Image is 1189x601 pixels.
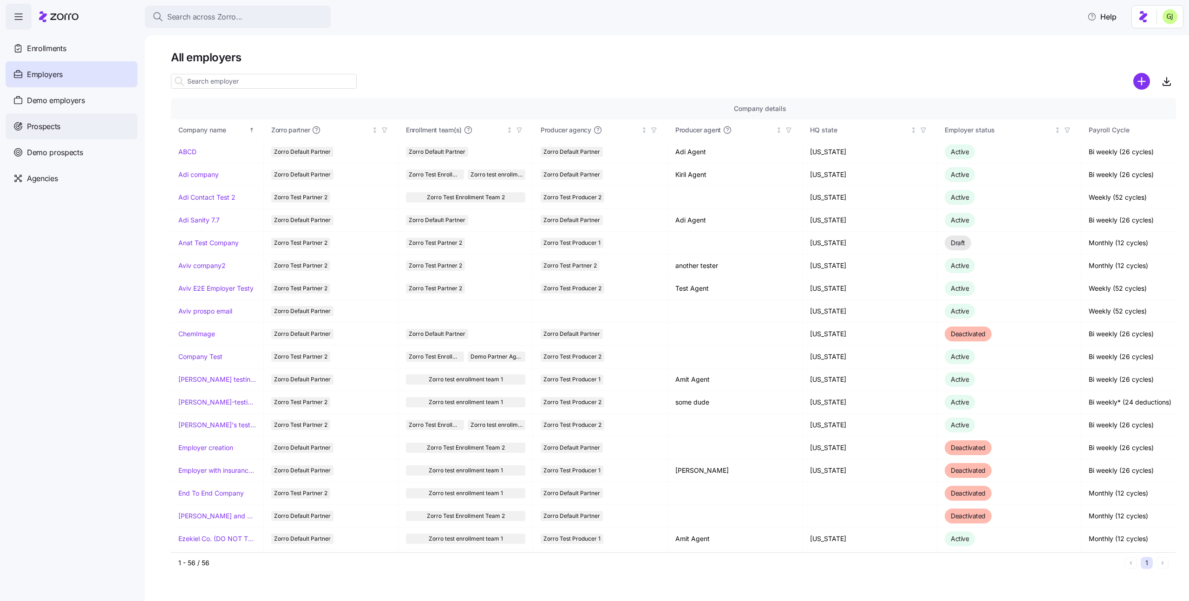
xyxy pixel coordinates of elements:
span: Zorro test enrollment team 1 [429,465,503,476]
a: Aviv company2 [178,261,226,270]
div: Not sorted [641,127,647,133]
span: Search across Zorro... [167,11,242,23]
span: Active [951,421,969,429]
span: Zorro Default Partner [543,443,600,453]
th: Producer agencyNot sorted [533,119,668,141]
span: Zorro Test Enrollment Team 2 [409,420,461,430]
span: Agencies [27,173,58,184]
span: Active [951,398,969,406]
td: [US_STATE] [803,163,937,186]
span: Draft [951,239,965,247]
td: [US_STATE] [803,323,937,346]
span: Zorro test enrollment team 1 [429,488,503,498]
span: Zorro Test Partner 2 [543,261,597,271]
div: Payroll Cycle [1089,125,1187,135]
td: [US_STATE] [803,528,937,550]
svg: add icon [1133,73,1150,90]
span: Zorro Test Partner 2 [274,488,327,498]
button: 1 [1141,557,1153,569]
img: b91c5c9db8bb9f3387758c2d7cf845d3 [1163,9,1177,24]
a: Employer with insurance problems [178,466,256,475]
span: Zorro Test Enrollment Team 2 [427,511,505,521]
a: End To End Company [178,489,244,498]
button: Next page [1156,557,1169,569]
span: Active [951,353,969,360]
div: Employer status [945,125,1052,135]
a: Employer creation [178,443,233,452]
span: Active [951,375,969,383]
span: Active [951,284,969,292]
span: Zorro Test Producer 2 [543,283,601,294]
td: Adi Agent [668,141,803,163]
a: Aviv prospo email [178,307,232,316]
span: Zorro Default Partner [543,329,600,339]
a: Anat Test Company [178,238,239,248]
h1: All employers [171,50,1176,65]
a: Company Test [178,352,222,361]
th: Zorro partnerNot sorted [264,119,399,141]
span: Zorro Test Enrollment Team 2 [409,170,461,180]
span: Employers [27,69,63,80]
span: Zorro Test Partner 2 [274,352,327,362]
a: Aviv E2E Employer Testy [178,284,254,293]
th: Enrollment team(s)Not sorted [399,119,533,141]
div: Not sorted [776,127,782,133]
td: [US_STATE] [803,391,937,414]
span: Active [951,307,969,315]
span: Zorro Test Enrollment Team 2 [427,192,505,203]
button: Previous page [1125,557,1137,569]
span: Help [1087,11,1117,22]
a: Adi company [178,170,219,179]
span: Zorro Default Partner [274,306,331,316]
a: Demo employers [6,87,137,113]
span: Zorro Default Partner [274,374,331,385]
span: Zorro Default Partner [543,215,600,225]
span: Producer agent [675,125,721,135]
span: Zorro test enrollment team 1 [470,170,523,180]
span: Demo employers [27,95,85,106]
span: Deactivated [951,444,986,451]
a: Employers [6,61,137,87]
a: ABCD [178,147,196,157]
div: Not sorted [372,127,378,133]
th: Employer statusNot sorted [937,119,1081,141]
a: [PERSON_NAME] and ChemImage [178,511,256,521]
div: Not sorted [910,127,917,133]
a: Agencies [6,165,137,191]
span: Enrollments [27,43,66,54]
span: Zorro Test Partner 2 [274,192,327,203]
a: Demo prospects [6,139,137,165]
span: Zorro Default Partner [543,147,600,157]
div: Not sorted [506,127,513,133]
td: [PERSON_NAME] [668,550,803,573]
span: Zorro Test Producer 2 [543,192,601,203]
span: Zorro Test Producer 2 [543,397,601,407]
span: Zorro Test Enrollment Team 2 [409,352,461,362]
div: Company name [178,125,247,135]
a: [PERSON_NAME]-testing-payroll [178,398,256,407]
td: [US_STATE] [803,277,937,300]
td: [US_STATE] [803,186,937,209]
span: Zorro Test Enrollment Team 2 [427,443,505,453]
button: Help [1080,7,1124,26]
span: Zorro test enrollment team 1 [429,397,503,407]
span: Zorro Test Producer 1 [543,374,601,385]
td: Amit Agent [668,368,803,391]
td: some dude [668,391,803,414]
span: Active [951,170,969,178]
span: Zorro Test Producer 2 [543,352,601,362]
span: Zorro Test Producer 1 [543,534,601,544]
div: Not sorted [1054,127,1061,133]
td: [PERSON_NAME] [668,459,803,482]
a: [PERSON_NAME] testing recording [178,375,256,384]
span: Zorro Default Partner [543,511,600,521]
span: Zorro Test Partner 2 [274,238,327,248]
span: Zorro Default Partner [274,147,331,157]
span: Active [951,261,969,269]
span: Zorro Test Producer 1 [543,238,601,248]
span: Zorro Default Partner [274,465,331,476]
span: Deactivated [951,466,986,474]
span: Demo Partner Agency [470,352,523,362]
span: Zorro Default Partner [274,511,331,521]
td: [US_STATE] [803,209,937,232]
